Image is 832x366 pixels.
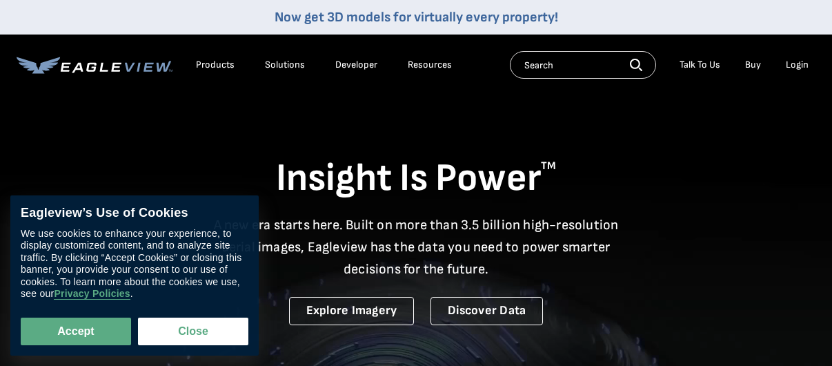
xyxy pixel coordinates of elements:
[138,318,248,345] button: Close
[289,297,415,325] a: Explore Imagery
[265,59,305,71] div: Solutions
[745,59,761,71] a: Buy
[680,59,720,71] div: Talk To Us
[21,206,248,221] div: Eagleview’s Use of Cookies
[430,297,543,325] a: Discover Data
[21,228,248,300] div: We use cookies to enhance your experience, to display customized content, and to analyze site tra...
[205,214,627,280] p: A new era starts here. Built on more than 3.5 billion high-resolution aerial images, Eagleview ha...
[408,59,452,71] div: Resources
[21,318,131,345] button: Accept
[54,289,130,300] a: Privacy Policies
[541,160,556,173] sup: TM
[786,59,809,71] div: Login
[335,59,377,71] a: Developer
[510,51,656,79] input: Search
[17,155,815,203] h1: Insight Is Power
[275,9,558,26] a: Now get 3D models for virtually every property!
[196,59,235,71] div: Products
